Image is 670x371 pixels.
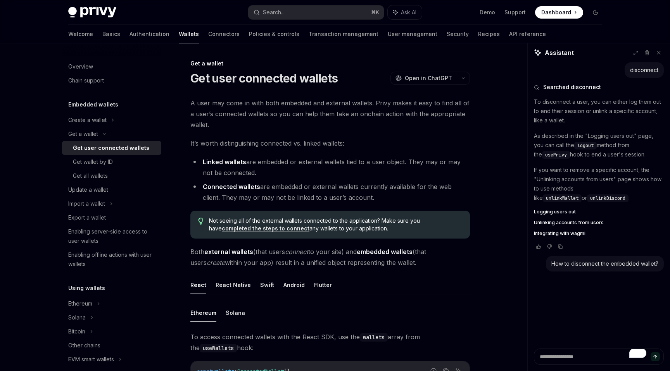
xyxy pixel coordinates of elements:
[68,250,157,269] div: Enabling offline actions with user wallets
[504,9,526,16] a: Support
[546,195,578,201] span: unlinkWallet
[263,8,285,17] div: Search...
[73,157,113,167] div: Get wallet by ID
[198,218,204,225] svg: Tip
[68,327,85,336] div: Bitcoin
[73,171,108,180] div: Get all wallets
[509,25,546,43] a: API reference
[534,83,664,91] button: Searched disconnect
[68,76,104,85] div: Chain support
[203,183,260,191] strong: Connected wallets
[62,60,161,74] a: Overview
[62,141,161,155] a: Get user connected wallets
[447,25,469,43] a: Security
[534,220,664,226] a: Unlinking accounts from users
[314,276,332,294] button: Flutter
[203,158,246,166] strong: Linked wallets
[190,60,470,67] div: Get a wallet
[102,25,120,43] a: Basics
[248,5,384,19] button: Search...⌘K
[226,304,245,322] button: Solana
[249,25,299,43] a: Policies & controls
[190,156,470,178] li: are embedded or external wallets tied to a user object. They may or may not be connected.
[534,165,664,203] p: If you want to remove a specific account, the "Unlinking accounts from users" page shows how to u...
[390,72,457,85] button: Open in ChatGPT
[68,115,107,125] div: Create a wallet
[577,143,594,149] span: logout
[68,227,157,246] div: Enabling server-side access to user wallets
[357,248,413,256] strong: embedded wallets
[130,25,169,43] a: Authentication
[190,98,470,130] span: A user may come in with both embedded and external wallets. Privy makes it easy to find all of a ...
[207,259,225,266] em: create
[589,6,602,19] button: Toggle dark mode
[190,181,470,203] li: are embedded or external wallets currently available for the web client. They may or may not be l...
[216,276,251,294] button: React Native
[222,225,309,232] a: completed the steps to connect
[260,276,274,294] button: Swift
[551,260,658,268] div: How to disconnect the embedded wallet?
[62,225,161,248] a: Enabling server-side access to user wallets
[534,230,585,237] span: Integrating with wagmi
[62,248,161,271] a: Enabling offline actions with user wallets
[534,131,664,159] p: As described in the "Logging users out" page, you can call the method from the hook to end a user...
[62,74,161,88] a: Chain support
[360,333,388,342] code: wallets
[73,143,149,153] div: Get user connected wallets
[68,62,93,71] div: Overview
[534,220,604,226] span: Unlinking accounts from users
[209,217,462,232] span: Not seeing all of the external wallets connected to the application? Make sure you have any walle...
[190,304,216,322] button: Ethereum
[68,313,86,322] div: Solana
[190,246,470,268] span: Both (that users to your site) and (that users within your app) result in a unified object repres...
[480,9,495,16] a: Demo
[534,230,664,237] a: Integrating with wagmi
[62,211,161,225] a: Export a wallet
[388,25,437,43] a: User management
[590,195,625,201] span: unlinkDiscord
[285,248,308,256] em: connect
[401,9,416,16] span: Ask AI
[68,25,93,43] a: Welcome
[68,299,92,308] div: Ethereum
[371,9,379,15] span: ⌘ K
[68,341,100,350] div: Other chains
[543,83,601,91] span: Searched disconnect
[68,283,105,293] h5: Using wallets
[388,5,422,19] button: Ask AI
[405,74,452,82] span: Open in ChatGPT
[62,183,161,197] a: Update a wallet
[68,199,105,208] div: Import a wallet
[62,338,161,352] a: Other chains
[630,66,658,74] div: disconnect
[478,25,500,43] a: Recipes
[62,155,161,169] a: Get wallet by ID
[208,25,240,43] a: Connectors
[534,209,664,215] a: Logging users out
[534,209,576,215] span: Logging users out
[68,355,114,364] div: EVM smart wallets
[204,248,253,256] strong: external wallets
[309,25,378,43] a: Transaction management
[541,9,571,16] span: Dashboard
[545,152,567,158] span: usePrivy
[68,129,98,139] div: Get a wallet
[535,6,583,19] a: Dashboard
[190,276,206,294] button: React
[190,331,470,353] span: To access connected wallets with the React SDK, use the array from the hook:
[68,100,118,109] h5: Embedded wallets
[68,185,108,194] div: Update a wallet
[179,25,199,43] a: Wallets
[534,97,664,125] p: To disconnect a user, you can either log them out to end their session or unlink a specific accou...
[283,276,305,294] button: Android
[651,352,660,361] button: Send message
[190,71,338,85] h1: Get user connected wallets
[62,169,161,183] a: Get all wallets
[534,349,664,365] textarea: To enrich screen reader interactions, please activate Accessibility in Grammarly extension settings
[68,7,116,18] img: dark logo
[200,344,237,352] code: useWallets
[68,213,106,222] div: Export a wallet
[545,48,574,57] span: Assistant
[190,138,470,149] span: It’s worth distinguishing connected vs. linked wallets:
